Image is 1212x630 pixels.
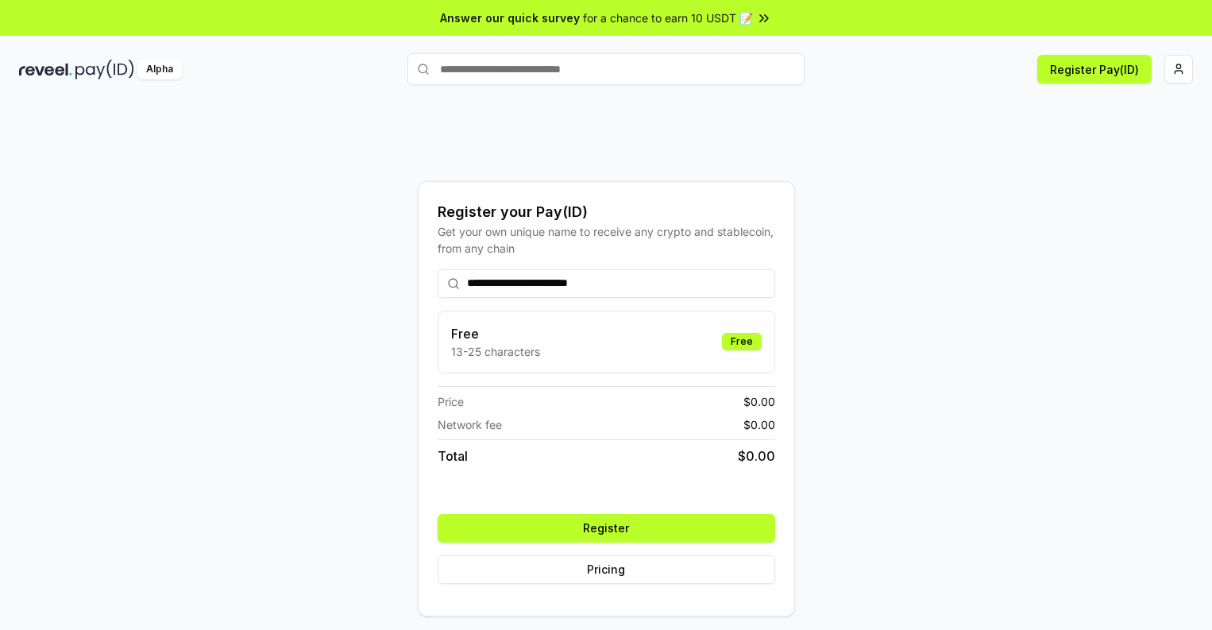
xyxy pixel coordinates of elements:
[75,60,134,79] img: pay_id
[19,60,72,79] img: reveel_dark
[1037,55,1152,83] button: Register Pay(ID)
[722,333,762,350] div: Free
[440,10,580,26] span: Answer our quick survey
[438,446,468,466] span: Total
[137,60,182,79] div: Alpha
[438,514,775,543] button: Register
[451,324,540,343] h3: Free
[583,10,753,26] span: for a chance to earn 10 USDT 📝
[438,416,502,433] span: Network fee
[738,446,775,466] span: $ 0.00
[451,343,540,360] p: 13-25 characters
[438,223,775,257] div: Get your own unique name to receive any crypto and stablecoin, from any chain
[438,201,775,223] div: Register your Pay(ID)
[743,416,775,433] span: $ 0.00
[438,393,464,410] span: Price
[743,393,775,410] span: $ 0.00
[438,555,775,584] button: Pricing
